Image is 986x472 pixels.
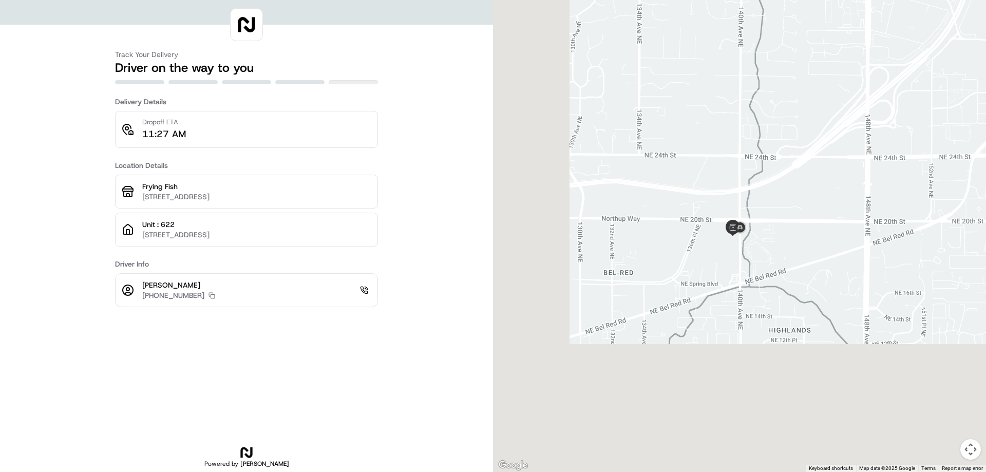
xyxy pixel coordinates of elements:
p: Unit : 622 [142,219,371,230]
button: Keyboard shortcuts [809,465,853,472]
h3: Delivery Details [115,97,378,107]
p: [PERSON_NAME] [142,280,215,290]
span: Map data ©2025 Google [859,465,915,471]
p: Dropoff ETA [142,118,186,127]
p: [STREET_ADDRESS] [142,230,371,240]
a: Terms (opens in new tab) [921,465,936,471]
span: [PERSON_NAME] [240,460,289,468]
p: [PHONE_NUMBER] [142,290,204,300]
p: [STREET_ADDRESS] [142,192,371,202]
h3: Driver Info [115,259,378,269]
p: 11:27 AM [142,127,186,141]
button: Map camera controls [960,439,981,460]
a: Open this area in Google Maps (opens a new window) [496,459,530,472]
a: Report a map error [942,465,983,471]
h3: Location Details [115,160,378,171]
h3: Track Your Delivery [115,49,378,60]
img: Google [496,459,530,472]
h2: Driver on the way to you [115,60,378,76]
p: Frying Fish [142,181,371,192]
h2: Powered by [204,460,289,468]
